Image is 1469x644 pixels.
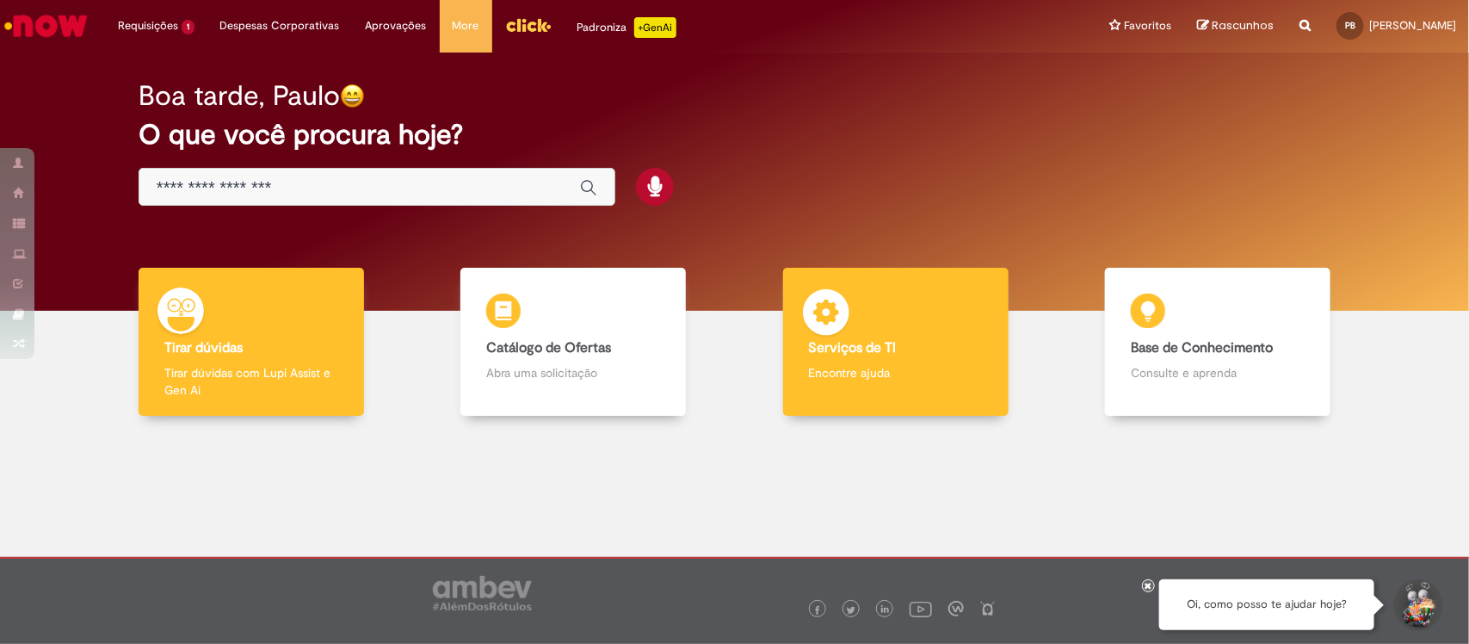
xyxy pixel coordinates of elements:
[910,598,932,620] img: logo_footer_youtube.png
[1345,20,1355,31] span: PB
[486,364,660,381] p: Abra uma solicitação
[634,17,676,38] p: +GenAi
[1159,579,1374,630] div: Oi, como posso te ajudar hoje?
[118,17,178,34] span: Requisições
[90,268,412,417] a: Tirar dúvidas Tirar dúvidas com Lupi Assist e Gen Ai
[164,364,338,399] p: Tirar dúvidas com Lupi Assist e Gen Ai
[577,17,676,38] div: Padroniza
[2,9,90,43] img: ServiceNow
[1392,579,1443,631] button: Iniciar Conversa de Suporte
[1057,268,1379,417] a: Base de Conhecimento Consulte e aprenda
[433,576,532,610] img: logo_footer_ambev_rotulo_gray.png
[813,606,822,615] img: logo_footer_facebook.png
[1197,18,1274,34] a: Rascunhos
[809,339,897,356] b: Serviços de TI
[980,601,996,616] img: logo_footer_naosei.png
[809,364,983,381] p: Encontre ajuda
[340,84,365,108] img: happy-face.png
[182,20,194,34] span: 1
[1124,17,1171,34] span: Favoritos
[453,17,479,34] span: More
[1369,18,1456,33] span: [PERSON_NAME]
[164,339,243,356] b: Tirar dúvidas
[139,120,1330,150] h2: O que você procura hoje?
[847,606,855,615] img: logo_footer_twitter.png
[881,605,890,616] img: logo_footer_linkedin.png
[220,17,340,34] span: Despesas Corporativas
[366,17,427,34] span: Aprovações
[948,601,964,616] img: logo_footer_workplace.png
[505,12,552,38] img: click_logo_yellow_360x200.png
[486,339,611,356] b: Catálogo de Ofertas
[412,268,734,417] a: Catálogo de Ofertas Abra uma solicitação
[1212,17,1274,34] span: Rascunhos
[1131,364,1305,381] p: Consulte e aprenda
[735,268,1057,417] a: Serviços de TI Encontre ajuda
[139,81,340,111] h2: Boa tarde, Paulo
[1131,339,1273,356] b: Base de Conhecimento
